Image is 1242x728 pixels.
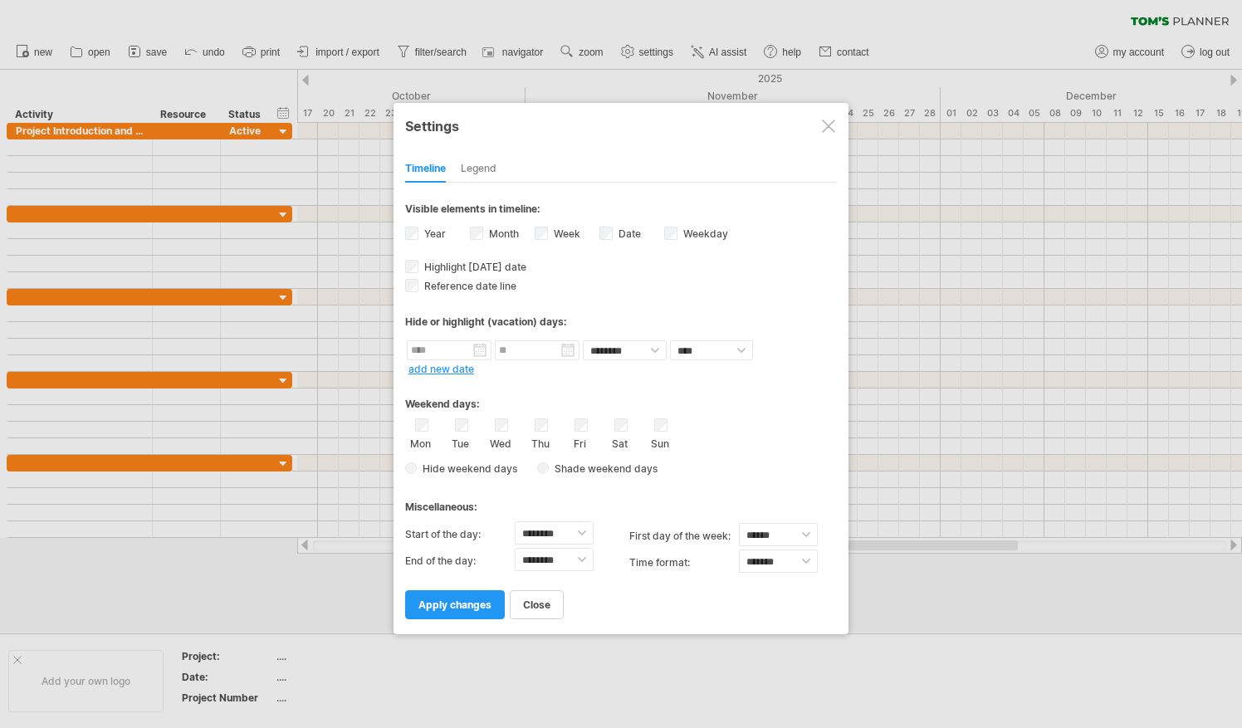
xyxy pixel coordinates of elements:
[450,434,471,450] label: Tue
[570,434,590,450] label: Fri
[405,382,837,414] div: Weekend days:
[680,227,728,240] label: Weekday
[421,261,526,273] span: Highlight [DATE] date
[405,156,446,183] div: Timeline
[490,434,511,450] label: Wed
[461,156,496,183] div: Legend
[530,434,550,450] label: Thu
[550,227,580,240] label: Week
[523,599,550,611] span: close
[609,434,630,450] label: Sat
[408,363,474,375] a: add new date
[405,590,505,619] a: apply changes
[418,599,491,611] span: apply changes
[421,280,516,292] span: Reference date line
[405,521,515,548] label: Start of the day:
[549,462,658,475] span: Shade weekend days
[405,315,837,328] div: Hide or highlight (vacation) days:
[405,485,837,517] div: Miscellaneous:
[649,434,670,450] label: Sun
[615,227,641,240] label: Date
[405,203,837,220] div: Visible elements in timeline:
[486,227,519,240] label: Month
[629,550,739,576] label: Time format:
[629,523,739,550] label: first day of the week:
[410,434,431,450] label: Mon
[421,227,446,240] label: Year
[417,462,517,475] span: Hide weekend days
[405,548,515,574] label: End of the day:
[405,110,837,140] div: Settings
[510,590,564,619] a: close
